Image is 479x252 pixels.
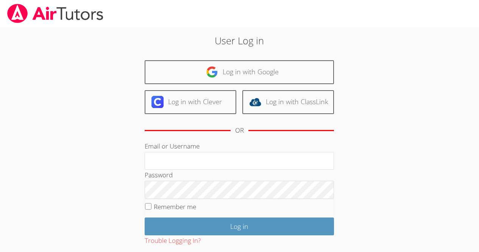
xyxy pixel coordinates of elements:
label: Remember me [154,202,196,211]
label: Email or Username [145,142,200,150]
img: airtutors_banner-c4298cdbf04f3fff15de1276eac7730deb9818008684d7c2e4769d2f7ddbe033.png [6,4,104,23]
a: Log in with Clever [145,90,236,114]
label: Password [145,171,173,179]
button: Trouble Logging In? [145,235,201,246]
h2: User Log in [110,33,369,48]
input: Log in [145,218,334,235]
img: google-logo-50288ca7cdecda66e5e0955fdab243c47b7ad437acaf1139b6f446037453330a.svg [206,66,218,78]
img: clever-logo-6eab21bc6e7a338710f1a6ff85c0baf02591cd810cc4098c63d3a4b26e2feb20.svg [151,96,164,108]
div: OR [235,125,244,136]
img: classlink-logo-d6bb404cc1216ec64c9a2012d9dc4662098be43eaf13dc465df04b49fa7ab582.svg [249,96,261,108]
a: Log in with ClassLink [242,90,334,114]
a: Log in with Google [145,60,334,84]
